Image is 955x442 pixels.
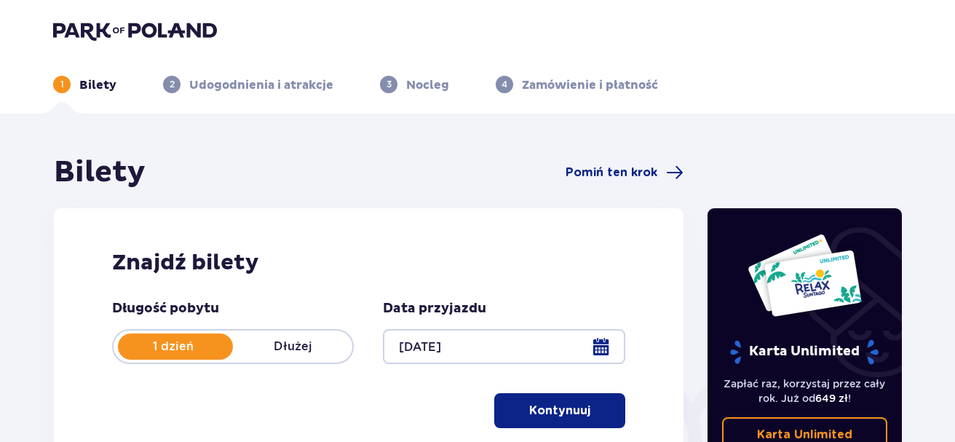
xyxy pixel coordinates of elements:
span: Pomiń ten krok [566,165,657,181]
button: Kontynuuj [494,393,625,428]
div: 1Bilety [53,76,116,93]
p: Udogodnienia i atrakcje [189,77,333,93]
p: Bilety [79,77,116,93]
p: 1 [60,78,64,91]
h1: Bilety [54,154,146,191]
div: 2Udogodnienia i atrakcje [163,76,333,93]
img: Dwie karty całoroczne do Suntago z napisem 'UNLIMITED RELAX', na białym tle z tropikalnymi liśćmi... [747,233,863,317]
a: Pomiń ten krok [566,164,683,181]
div: 3Nocleg [380,76,449,93]
p: Dłużej [233,339,352,355]
p: 3 [387,78,392,91]
div: 4Zamówienie i płatność [496,76,658,93]
p: Zapłać raz, korzystaj przez cały rok. Już od ! [722,376,888,406]
p: 2 [170,78,175,91]
p: Kontynuuj [529,403,590,419]
h2: Znajdź bilety [112,249,625,277]
span: 649 zł [815,392,848,404]
p: Data przyjazdu [383,300,486,317]
p: Długość pobytu [112,300,219,317]
p: 4 [502,78,507,91]
img: Park of Poland logo [53,20,217,41]
p: Nocleg [406,77,449,93]
p: Zamówienie i płatność [522,77,658,93]
p: 1 dzień [114,339,233,355]
p: Karta Unlimited [729,339,880,365]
